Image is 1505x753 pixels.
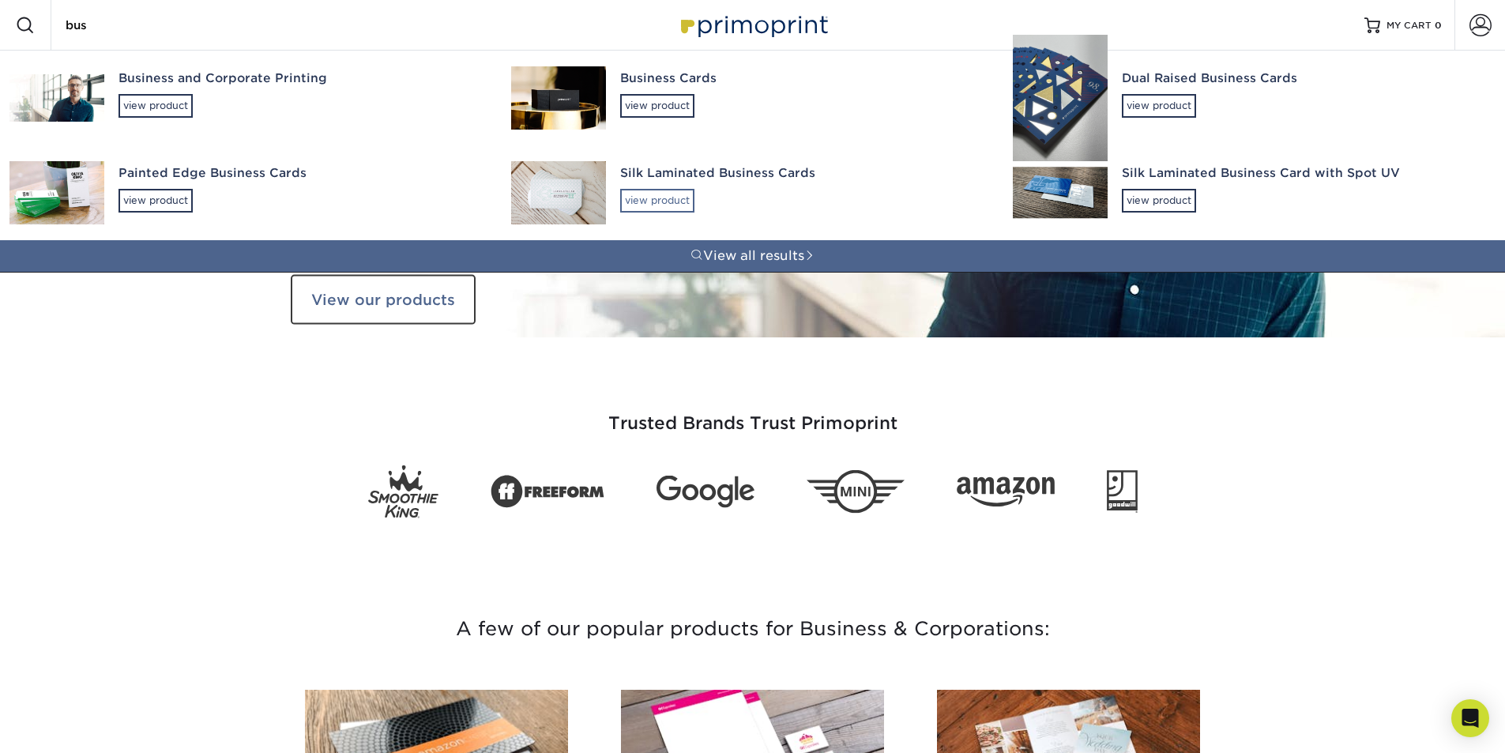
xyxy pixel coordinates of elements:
[1122,70,1486,88] div: Dual Raised Business Cards
[119,164,483,183] div: Painted Edge Business Cards
[511,66,606,130] img: Business Cards
[119,94,193,118] div: view product
[368,465,438,518] img: Smoothie King
[64,16,218,35] input: SEARCH PRODUCTS.....
[657,476,754,508] img: Google
[1003,145,1505,240] a: Silk Laminated Business Card with Spot UVview product
[957,476,1055,506] img: Amazon
[119,70,483,88] div: Business and Corporate Printing
[9,74,104,122] img: Business and Corporate Printing
[291,274,476,325] a: View our products
[511,161,606,224] img: Silk Laminated Business Cards
[620,94,694,118] div: view product
[1122,189,1196,213] div: view product
[807,470,905,514] img: Mini
[1435,20,1442,31] span: 0
[9,161,104,224] img: Painted Edge Business Cards
[491,466,604,517] img: Freeform
[1386,19,1432,32] span: MY CART
[1003,51,1505,145] a: Dual Raised Business Cardsview product
[1451,699,1489,737] div: Open Intercom Messenger
[291,574,1215,683] h3: A few of our popular products for Business & Corporations:
[1107,470,1138,513] img: Goodwill
[620,164,984,183] div: Silk Laminated Business Cards
[502,145,1003,240] a: Silk Laminated Business Cardsview product
[1013,35,1108,161] img: Dual Raised Business Cards
[502,51,1003,145] a: Business Cardsview product
[119,189,193,213] div: view product
[1122,164,1486,183] div: Silk Laminated Business Card with Spot UV
[291,375,1215,453] h3: Trusted Brands Trust Primoprint
[674,8,832,42] img: Primoprint
[620,70,984,88] div: Business Cards
[1013,167,1108,218] img: Silk Laminated Business Card with Spot UV
[1122,94,1196,118] div: view product
[620,189,694,213] div: view product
